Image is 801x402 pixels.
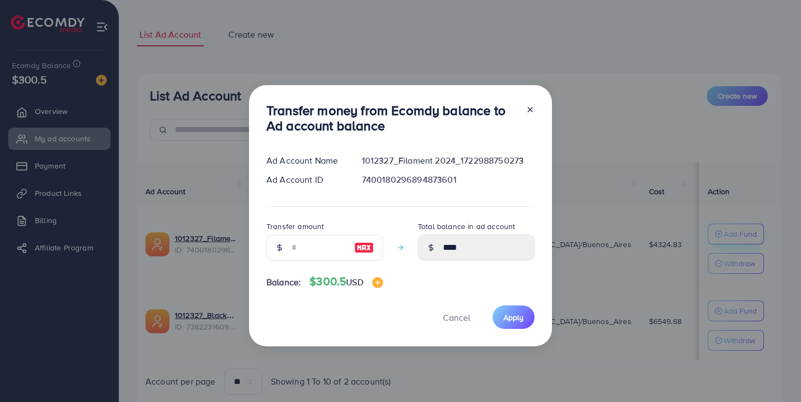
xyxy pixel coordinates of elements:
[354,241,374,254] img: image
[503,312,524,323] span: Apply
[346,276,363,288] span: USD
[258,173,353,186] div: Ad Account ID
[372,277,383,288] img: image
[266,221,324,232] label: Transfer amount
[310,275,383,289] h4: $300.5
[258,154,353,167] div: Ad Account Name
[266,103,517,134] h3: Transfer money from Ecomdy balance to Ad account balance
[418,221,515,232] label: Total balance in ad account
[493,305,535,329] button: Apply
[443,311,470,323] span: Cancel
[353,173,543,186] div: 7400180296894873601
[755,353,793,394] iframe: Chat
[266,276,301,289] span: Balance:
[429,305,484,329] button: Cancel
[353,154,543,167] div: 1012327_Filament 2024_1722988750273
